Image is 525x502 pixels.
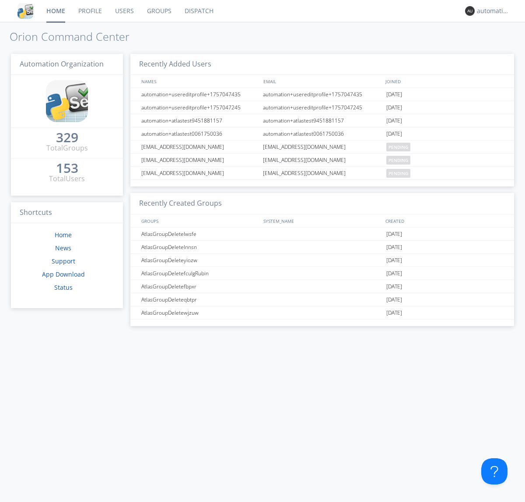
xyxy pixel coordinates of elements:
[130,193,514,214] h3: Recently Created Groups
[139,254,260,267] div: AtlasGroupDeleteyiozw
[55,244,71,252] a: News
[139,101,260,114] div: automation+usereditprofile+1757047245
[56,133,78,142] div: 329
[261,167,384,179] div: [EMAIL_ADDRESS][DOMAIN_NAME]
[42,270,85,278] a: App Download
[139,167,260,179] div: [EMAIL_ADDRESS][DOMAIN_NAME]
[11,202,123,224] h3: Shortcuts
[386,306,402,319] span: [DATE]
[56,133,78,143] a: 329
[261,127,384,140] div: automation+atlastest0061750036
[481,458,507,484] iframe: Toggle Customer Support
[139,280,260,293] div: AtlasGroupDeletefbpxr
[130,127,514,140] a: automation+atlastest0061750036automation+atlastest0061750036[DATE]
[130,228,514,241] a: AtlasGroupDeletelwsfe[DATE]
[139,127,260,140] div: automation+atlastest0061750036
[130,154,514,167] a: [EMAIL_ADDRESS][DOMAIN_NAME][EMAIL_ADDRESS][DOMAIN_NAME]pending
[261,101,384,114] div: automation+usereditprofile+1757047245
[261,75,383,88] div: EMAIL
[20,59,104,69] span: Automation Organization
[139,214,259,227] div: GROUPS
[130,254,514,267] a: AtlasGroupDeleteyiozw[DATE]
[46,143,88,153] div: Total Groups
[130,54,514,75] h3: Recently Added Users
[130,140,514,154] a: [EMAIL_ADDRESS][DOMAIN_NAME][EMAIL_ADDRESS][DOMAIN_NAME]pending
[261,114,384,127] div: automation+atlastest9451881157
[130,241,514,254] a: AtlasGroupDeletelnnsn[DATE]
[139,306,260,319] div: AtlasGroupDeletewjzuw
[139,241,260,253] div: AtlasGroupDeletelnnsn
[139,293,260,306] div: AtlasGroupDeleteqbtpr
[261,154,384,166] div: [EMAIL_ADDRESS][DOMAIN_NAME]
[139,267,260,280] div: AtlasGroupDeletefculgRubin
[383,75,506,88] div: JOINED
[261,140,384,153] div: [EMAIL_ADDRESS][DOMAIN_NAME]
[46,80,88,122] img: cddb5a64eb264b2086981ab96f4c1ba7
[383,214,506,227] div: CREATED
[261,214,383,227] div: SYSTEM_NAME
[49,174,85,184] div: Total Users
[55,231,72,239] a: Home
[386,254,402,267] span: [DATE]
[386,169,410,178] span: pending
[130,293,514,306] a: AtlasGroupDeleteqbtpr[DATE]
[139,114,260,127] div: automation+atlastest9451881157
[477,7,510,15] div: automation+atlas0004
[130,267,514,280] a: AtlasGroupDeletefculgRubin[DATE]
[54,283,73,291] a: Status
[386,293,402,306] span: [DATE]
[386,156,410,165] span: pending
[386,143,410,151] span: pending
[386,267,402,280] span: [DATE]
[386,101,402,114] span: [DATE]
[130,280,514,293] a: AtlasGroupDeletefbpxr[DATE]
[386,127,402,140] span: [DATE]
[56,164,78,174] a: 153
[17,3,33,19] img: cddb5a64eb264b2086981ab96f4c1ba7
[139,228,260,240] div: AtlasGroupDeletelwsfe
[130,88,514,101] a: automation+usereditprofile+1757047435automation+usereditprofile+1757047435[DATE]
[130,167,514,180] a: [EMAIL_ADDRESS][DOMAIN_NAME][EMAIL_ADDRESS][DOMAIN_NAME]pending
[130,114,514,127] a: automation+atlastest9451881157automation+atlastest9451881157[DATE]
[386,88,402,101] span: [DATE]
[139,75,259,88] div: NAMES
[386,241,402,254] span: [DATE]
[386,280,402,293] span: [DATE]
[130,101,514,114] a: automation+usereditprofile+1757047245automation+usereditprofile+1757047245[DATE]
[139,154,260,166] div: [EMAIL_ADDRESS][DOMAIN_NAME]
[139,88,260,101] div: automation+usereditprofile+1757047435
[130,306,514,319] a: AtlasGroupDeletewjzuw[DATE]
[56,164,78,172] div: 153
[386,228,402,241] span: [DATE]
[52,257,75,265] a: Support
[139,140,260,153] div: [EMAIL_ADDRESS][DOMAIN_NAME]
[386,114,402,127] span: [DATE]
[261,88,384,101] div: automation+usereditprofile+1757047435
[465,6,475,16] img: 373638.png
